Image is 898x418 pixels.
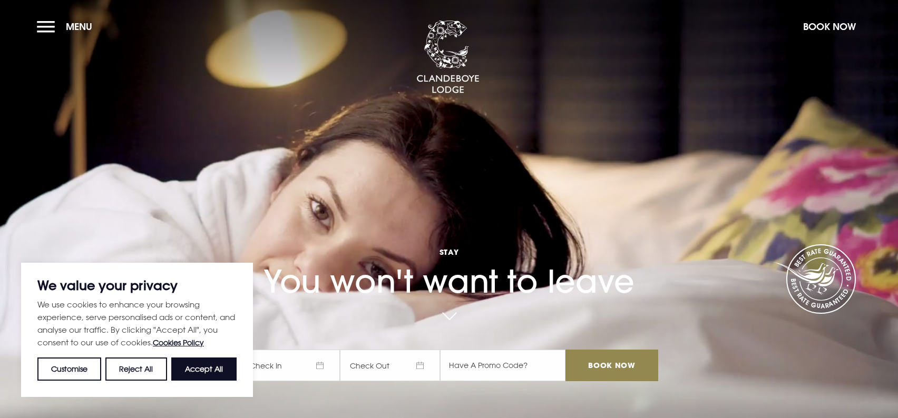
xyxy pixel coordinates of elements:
span: Menu [66,21,92,33]
button: Accept All [171,357,237,381]
a: Cookies Policy [153,338,204,347]
button: Customise [37,357,101,381]
img: Clandeboye Lodge [416,21,480,94]
input: Have A Promo Code? [440,350,565,381]
span: Stay [240,247,658,257]
button: Book Now [798,15,861,38]
p: We value your privacy [37,279,237,292]
span: Check In [240,350,340,381]
p: We use cookies to enhance your browsing experience, serve personalised ads or content, and analys... [37,298,237,349]
div: We value your privacy [21,263,253,397]
h1: You won't want to leave [240,220,658,300]
input: Book Now [565,350,658,381]
button: Reject All [105,357,167,381]
button: Menu [37,15,97,38]
span: Check Out [340,350,440,381]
